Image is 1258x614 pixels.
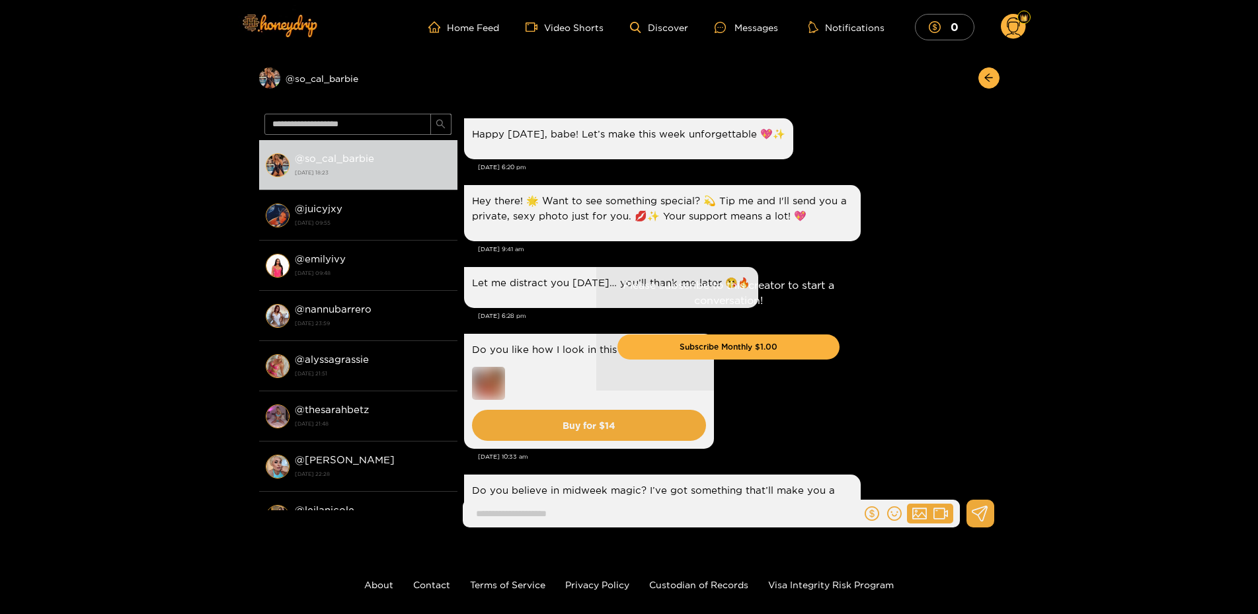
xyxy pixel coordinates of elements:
button: Notifications [805,20,888,34]
strong: [DATE] 21:48 [295,418,451,430]
a: Discover [630,22,688,33]
button: Subscribe Monthly $1.00 [617,334,840,360]
strong: @ [PERSON_NAME] [295,454,395,465]
p: Please subscribe to this creator to start a conversation! [617,278,840,308]
button: search [430,114,452,135]
img: Fan Level [1020,14,1028,22]
strong: @ nannubarrero [295,303,372,315]
a: Home Feed [428,21,499,33]
img: conversation [266,404,290,428]
img: conversation [266,204,290,227]
a: Privacy Policy [565,580,629,590]
div: @so_cal_barbie [259,67,457,89]
strong: [DATE] 21:51 [295,367,451,379]
strong: [DATE] 22:28 [295,468,451,480]
img: conversation [266,354,290,378]
strong: @ juicyjxy [295,203,342,214]
strong: @ leilanicole [295,504,354,516]
strong: @ emilyivy [295,253,346,264]
span: video-camera [526,21,544,33]
img: conversation [266,254,290,278]
div: Messages [715,20,778,35]
strong: @ thesarahbetz [295,404,369,415]
a: Custodian of Records [649,580,748,590]
strong: @ alyssagrassie [295,354,369,365]
span: arrow-left [984,73,994,84]
span: home [428,21,447,33]
a: About [364,580,393,590]
img: conversation [266,304,290,328]
a: Visa Integrity Risk Program [768,580,894,590]
a: Contact [413,580,450,590]
button: arrow-left [978,67,1000,89]
img: conversation [266,505,290,529]
a: Video Shorts [526,21,604,33]
strong: @ so_cal_barbie [295,153,374,164]
strong: [DATE] 18:23 [295,167,451,178]
span: dollar [929,21,947,33]
mark: 0 [949,20,961,34]
strong: [DATE] 09:48 [295,267,451,279]
img: conversation [266,455,290,479]
button: 0 [915,14,974,40]
strong: [DATE] 23:59 [295,317,451,329]
span: search [436,119,446,130]
strong: [DATE] 09:55 [295,217,451,229]
a: Terms of Service [470,580,545,590]
img: conversation [266,153,290,177]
